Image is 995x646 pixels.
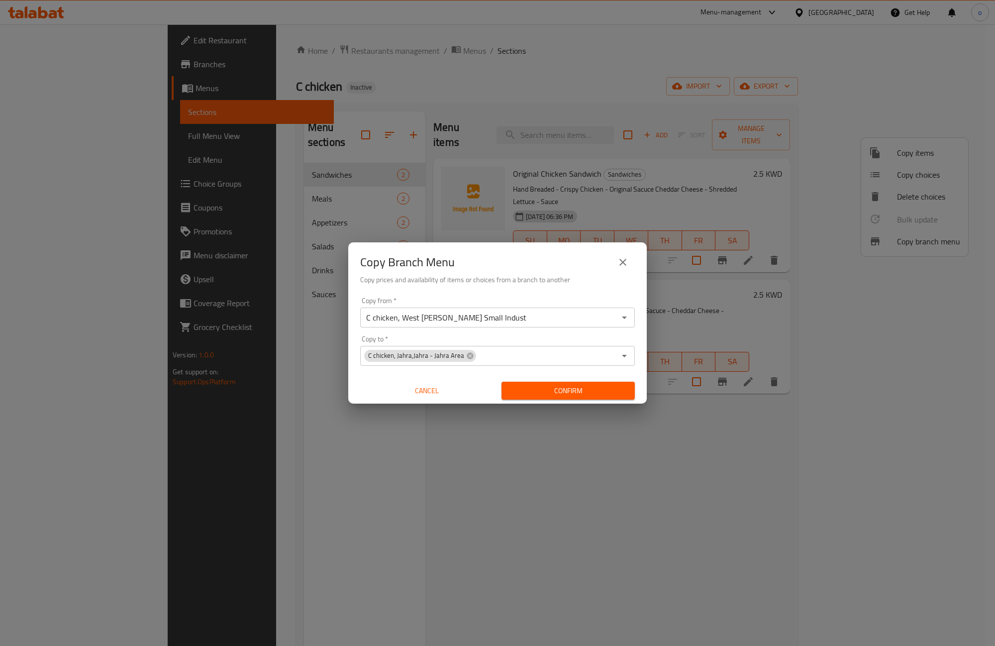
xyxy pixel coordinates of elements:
[360,382,494,400] button: Cancel
[364,350,476,362] div: C chicken, Jahra,Jahra - Jahra Area
[509,385,627,397] span: Confirm
[364,351,468,360] span: C chicken, Jahra,Jahra - Jahra Area
[501,382,635,400] button: Confirm
[617,311,631,324] button: Open
[364,385,490,397] span: Cancel
[360,274,635,285] h6: Copy prices and availability of items or choices from a branch to another
[617,349,631,363] button: Open
[611,250,635,274] button: close
[360,254,455,270] h2: Copy Branch Menu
